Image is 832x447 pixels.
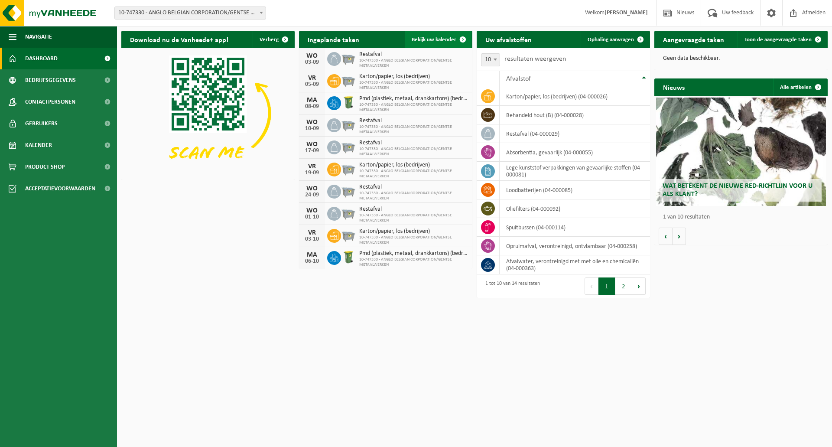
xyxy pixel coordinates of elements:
[481,277,540,296] div: 1 tot 10 van 14 resultaten
[25,69,76,91] span: Bedrijfsgegevens
[500,143,650,162] td: absorbentia, gevaarlijk (04-000055)
[303,141,321,148] div: WO
[500,124,650,143] td: restafval (04-000029)
[359,58,468,69] span: 10-747330 - ANGLO BELGIAN CORPORATION/GENTSE METAALWERKEN
[359,102,468,113] span: 10-747330 - ANGLO BELGIAN CORPORATION/GENTSE METAALWERKEN
[359,250,468,257] span: Pmd (plastiek, metaal, drankkartons) (bedrijven)
[598,277,615,295] button: 1
[303,148,321,154] div: 17-09
[341,117,356,132] img: WB-2500-GAL-GY-01
[632,277,646,295] button: Next
[500,181,650,199] td: loodbatterijen (04-000085)
[121,48,295,178] img: Download de VHEPlus App
[500,255,650,274] td: afvalwater, verontreinigd met met olie en chemicaliën (04-000363)
[341,51,356,65] img: WB-2500-GAL-GY-01
[303,207,321,214] div: WO
[359,162,468,169] span: Karton/papier, los (bedrijven)
[303,258,321,264] div: 06-10
[359,213,468,223] span: 10-747330 - ANGLO BELGIAN CORPORATION/GENTSE METAALWERKEN
[359,147,468,157] span: 10-747330 - ANGLO BELGIAN CORPORATION/GENTSE METAALWERKEN
[663,183,812,198] span: Wat betekent de nieuwe RED-richtlijn voor u als klant?
[341,95,356,110] img: WB-0240-HPE-GN-50
[341,250,356,264] img: WB-0240-HPE-GN-50
[773,78,827,96] a: Alle artikelen
[303,126,321,132] div: 10-09
[121,31,237,48] h2: Download nu de Vanheede+ app!
[359,235,468,245] span: 10-747330 - ANGLO BELGIAN CORPORATION/GENTSE METAALWERKEN
[341,228,356,242] img: WB-2500-GAL-GY-01
[504,55,566,62] label: resultaten weergeven
[25,178,95,199] span: Acceptatievoorwaarden
[341,206,356,220] img: WB-2500-GAL-GY-01
[115,7,266,19] span: 10-747330 - ANGLO BELGIAN CORPORATION/GENTSE METAALWERKEN - GENT
[500,218,650,237] td: spuitbussen (04-000114)
[481,53,500,66] span: 10
[359,73,468,80] span: Karton/papier, los (bedrijven)
[260,37,279,42] span: Verberg
[25,156,65,178] span: Product Shop
[412,37,456,42] span: Bekijk uw kalender
[615,277,632,295] button: 2
[673,228,686,245] button: Volgende
[253,31,294,48] button: Verberg
[588,37,634,42] span: Ophaling aanvragen
[341,73,356,88] img: WB-2500-GAL-GY-01
[359,191,468,201] span: 10-747330 - ANGLO BELGIAN CORPORATION/GENTSE METAALWERKEN
[303,163,321,170] div: VR
[663,55,819,62] p: Geen data beschikbaar.
[738,31,827,48] a: Toon de aangevraagde taken
[481,54,500,66] span: 10
[359,206,468,213] span: Restafval
[25,113,58,134] span: Gebruikers
[477,31,540,48] h2: Uw afvalstoffen
[405,31,471,48] a: Bekijk uw kalender
[654,31,733,48] h2: Aangevraagde taken
[303,192,321,198] div: 24-09
[341,161,356,176] img: WB-2500-GAL-GY-01
[744,37,812,42] span: Toon de aangevraagde taken
[25,48,58,69] span: Dashboard
[303,214,321,220] div: 01-10
[299,31,368,48] h2: Ingeplande taken
[341,139,356,154] img: WB-2500-GAL-GY-01
[25,134,52,156] span: Kalender
[303,185,321,192] div: WO
[359,169,468,179] span: 10-747330 - ANGLO BELGIAN CORPORATION/GENTSE METAALWERKEN
[359,228,468,235] span: Karton/papier, los (bedrijven)
[303,236,321,242] div: 03-10
[359,140,468,147] span: Restafval
[359,124,468,135] span: 10-747330 - ANGLO BELGIAN CORPORATION/GENTSE METAALWERKEN
[303,119,321,126] div: WO
[303,52,321,59] div: WO
[25,91,75,113] span: Contactpersonen
[663,214,823,220] p: 1 van 10 resultaten
[659,228,673,245] button: Vorige
[585,277,598,295] button: Previous
[500,237,650,255] td: opruimafval, verontreinigd, ontvlambaar (04-000258)
[303,104,321,110] div: 08-09
[303,75,321,82] div: VR
[303,82,321,88] div: 05-09
[506,75,531,82] span: Afvalstof
[359,95,468,102] span: Pmd (plastiek, metaal, drankkartons) (bedrijven)
[654,78,693,95] h2: Nieuws
[500,162,650,181] td: lege kunststof verpakkingen van gevaarlijke stoffen (04-000081)
[114,7,266,20] span: 10-747330 - ANGLO BELGIAN CORPORATION/GENTSE METAALWERKEN - GENT
[359,117,468,124] span: Restafval
[303,251,321,258] div: MA
[25,26,52,48] span: Navigatie
[303,170,321,176] div: 19-09
[359,184,468,191] span: Restafval
[359,257,468,268] span: 10-747330 - ANGLO BELGIAN CORPORATION/GENTSE METAALWERKEN
[303,229,321,236] div: VR
[500,106,650,124] td: behandeld hout (B) (04-000028)
[359,51,468,58] span: Restafval
[656,98,826,206] a: Wat betekent de nieuwe RED-richtlijn voor u als klant?
[604,10,648,16] strong: [PERSON_NAME]
[500,87,650,106] td: karton/papier, los (bedrijven) (04-000026)
[341,183,356,198] img: WB-2500-GAL-GY-01
[581,31,649,48] a: Ophaling aanvragen
[303,59,321,65] div: 03-09
[359,80,468,91] span: 10-747330 - ANGLO BELGIAN CORPORATION/GENTSE METAALWERKEN
[303,97,321,104] div: MA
